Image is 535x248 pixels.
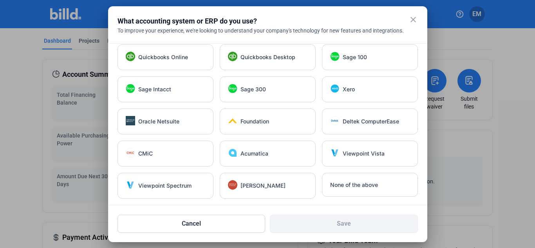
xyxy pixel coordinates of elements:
span: CMiC [138,150,153,157]
button: Save [270,215,418,233]
span: Oracle Netsuite [138,118,179,125]
span: Foundation [240,118,269,125]
span: Deltek ComputerEase [343,118,399,125]
div: What accounting system or ERP do you use? [117,16,398,27]
span: Acumatica [240,150,268,157]
span: Xero [343,85,355,93]
span: Sage 300 [240,85,266,93]
span: Quickbooks Desktop [240,53,295,61]
span: Sage 100 [343,53,367,61]
mat-icon: close [408,15,418,24]
span: Sage Intacct [138,85,171,93]
span: Viewpoint Vista [343,150,385,157]
span: Quickbooks Online [138,53,188,61]
span: Viewpoint Spectrum [138,182,192,190]
div: To improve your experience, we're looking to understand your company's technology for new feature... [117,27,418,34]
span: None of the above [330,181,378,189]
span: [PERSON_NAME] [240,182,286,190]
button: Cancel [117,215,266,233]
